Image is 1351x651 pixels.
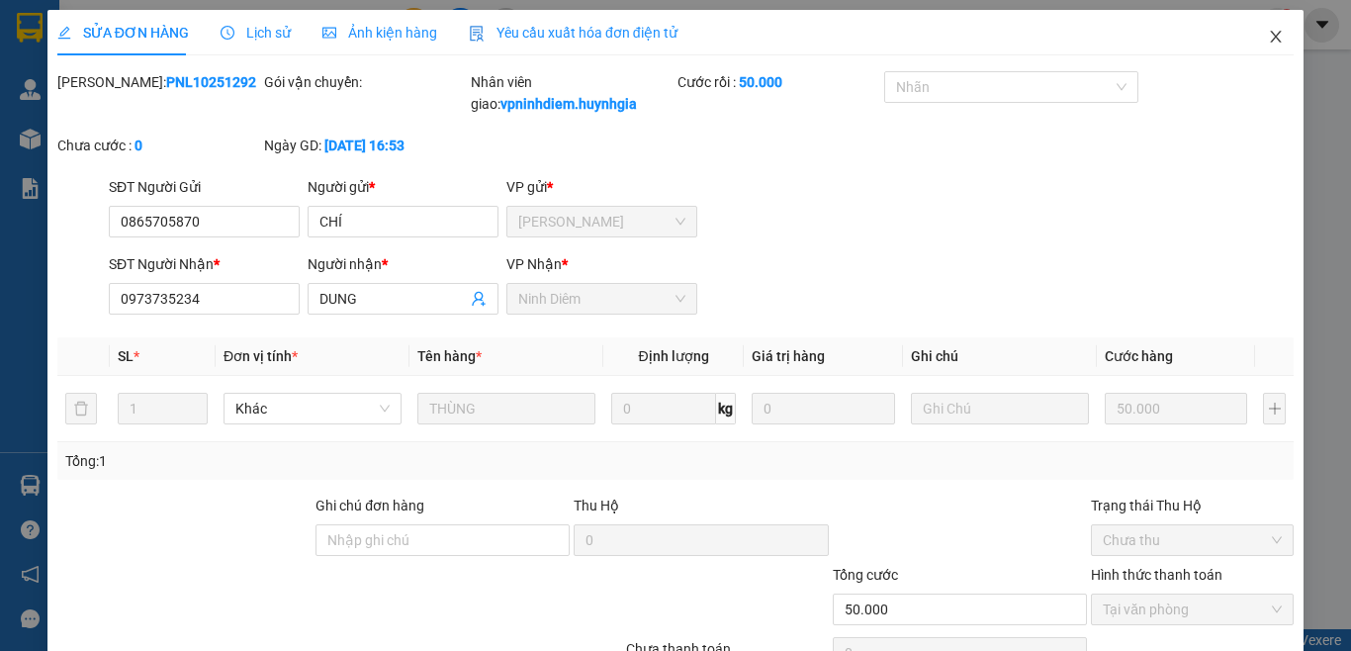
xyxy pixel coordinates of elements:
[235,394,390,423] span: Khác
[1091,567,1222,583] label: Hình thức thanh toán
[221,26,234,40] span: clock-circle
[221,25,291,41] span: Lịch sử
[638,348,708,364] span: Định lượng
[677,71,880,93] div: Cước rồi :
[166,74,256,90] b: PNL10251292
[315,498,424,513] label: Ghi chú đơn hàng
[1268,29,1284,45] span: close
[1105,348,1173,364] span: Cước hàng
[739,74,782,90] b: 50.000
[500,96,637,112] b: vpninhdiem.huynhgia
[903,337,1097,376] th: Ghi chú
[471,71,674,115] div: Nhân viên giao:
[264,71,467,93] div: Gói vận chuyển:
[1103,525,1282,555] span: Chưa thu
[752,393,894,424] input: 0
[1103,595,1282,624] span: Tại văn phòng
[224,348,298,364] span: Đơn vị tính
[118,348,134,364] span: SL
[911,393,1089,424] input: Ghi Chú
[65,450,523,472] div: Tổng: 1
[109,176,300,198] div: SĐT Người Gửi
[469,25,677,41] span: Yêu cầu xuất hóa đơn điện tử
[1248,10,1304,65] button: Close
[322,26,336,40] span: picture
[752,348,825,364] span: Giá trị hàng
[574,498,619,513] span: Thu Hộ
[716,393,736,424] span: kg
[308,176,498,198] div: Người gửi
[324,138,405,153] b: [DATE] 16:53
[57,135,260,156] div: Chưa cước :
[469,26,485,42] img: icon
[833,567,898,583] span: Tổng cước
[518,284,685,314] span: Ninh Diêm
[1263,393,1286,424] button: plus
[518,207,685,236] span: Phạm Ngũ Lão
[322,25,437,41] span: Ảnh kiện hàng
[57,26,71,40] span: edit
[1091,495,1294,516] div: Trạng thái Thu Hộ
[506,256,562,272] span: VP Nhận
[417,393,595,424] input: VD: Bàn, Ghế
[135,138,142,153] b: 0
[471,291,487,307] span: user-add
[57,25,189,41] span: SỬA ĐƠN HÀNG
[109,253,300,275] div: SĐT Người Nhận
[264,135,467,156] div: Ngày GD:
[417,348,482,364] span: Tên hàng
[57,71,260,93] div: [PERSON_NAME]:
[65,393,97,424] button: delete
[506,176,697,198] div: VP gửi
[1105,393,1247,424] input: 0
[315,524,570,556] input: Ghi chú đơn hàng
[308,253,498,275] div: Người nhận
